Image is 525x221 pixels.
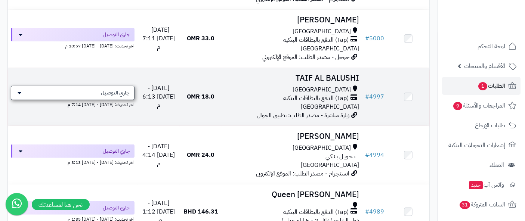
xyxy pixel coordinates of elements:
[301,44,359,53] span: [GEOGRAPHIC_DATA]
[469,181,483,189] span: جديد
[187,92,214,101] span: 18.0 OMR
[301,102,359,111] span: [GEOGRAPHIC_DATA]
[187,150,214,159] span: 24.0 OMR
[365,207,369,216] span: #
[365,34,369,43] span: #
[365,207,384,216] a: #4989
[442,77,521,95] a: الطلبات1
[142,25,175,52] span: [DATE] - [DATE] 7:11 م
[293,27,351,36] span: [GEOGRAPHIC_DATA]
[101,89,130,97] span: جاري التوصيل
[103,31,130,38] span: جاري التوصيل
[262,53,349,62] span: جوجل - مصدر الطلب: الموقع الإلكتروني
[453,102,463,110] span: 9
[464,61,505,71] span: الأقسام والمنتجات
[225,190,359,199] h3: Queen [PERSON_NAME]
[365,92,369,101] span: #
[301,161,359,169] span: [GEOGRAPHIC_DATA]
[478,41,505,52] span: لوحة التحكم
[365,34,384,43] a: #5000
[468,180,504,190] span: وآتس آب
[283,94,349,103] span: (Tap) الدفع بالبطاقات البنكية
[475,120,505,131] span: طلبات الإرجاع
[490,160,504,170] span: العملاء
[365,150,369,159] span: #
[225,132,359,141] h3: [PERSON_NAME]
[453,100,505,111] span: المراجعات والأسئلة
[187,34,214,43] span: 33.0 OMR
[325,152,355,161] span: تـحـويـل بـنـكـي
[442,176,521,194] a: وآتس آبجديد
[459,199,505,210] span: السلات المتروكة
[11,41,135,49] div: اخر تحديث: [DATE] - [DATE] 10:57 م
[442,136,521,154] a: إشعارات التحويلات البنكية
[478,82,488,90] span: 1
[256,169,349,178] span: انستجرام - مصدر الطلب: الموقع الإلكتروني
[478,81,505,91] span: الطلبات
[225,16,359,24] h3: [PERSON_NAME]
[442,97,521,115] a: المراجعات والأسئلة9
[474,6,518,21] img: logo-2.png
[183,207,218,216] span: 146.31 BHD
[11,100,135,108] div: اخر تحديث: [DATE] - [DATE] 7:14 م
[103,204,130,212] span: جاري التوصيل
[293,85,351,94] span: [GEOGRAPHIC_DATA]
[142,84,175,110] span: [DATE] - [DATE] 6:13 م
[442,116,521,134] a: طلبات الإرجاع
[283,36,349,44] span: (Tap) الدفع بالبطاقات البنكية
[225,74,359,83] h3: TAIF AL BALUSHI
[257,111,349,120] span: زيارة مباشرة - مصدر الطلب: تطبيق الجوال
[442,156,521,174] a: العملاء
[365,92,384,101] a: #4997
[142,142,175,168] span: [DATE] - [DATE] 4:14 م
[283,208,349,217] span: (Tap) الدفع بالبطاقات البنكية
[293,144,351,152] span: [GEOGRAPHIC_DATA]
[459,200,470,209] span: 31
[442,37,521,55] a: لوحة التحكم
[442,196,521,214] a: السلات المتروكة31
[448,140,505,150] span: إشعارات التحويلات البنكية
[365,150,384,159] a: #4994
[103,147,130,155] span: جاري التوصيل
[11,158,135,166] div: اخر تحديث: [DATE] - [DATE] 3:13 م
